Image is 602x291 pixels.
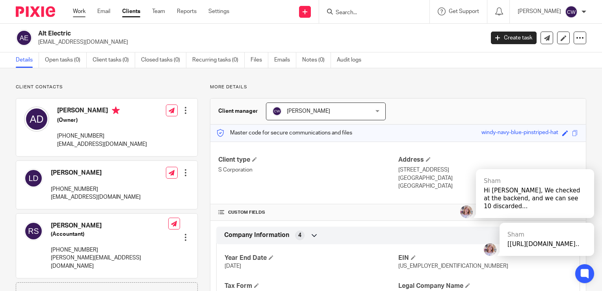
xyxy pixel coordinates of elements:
[481,129,558,138] div: windy-navy-blue-pinstriped-hat
[491,32,537,44] a: Create task
[45,52,87,68] a: Open tasks (0)
[274,52,296,68] a: Emails
[38,38,479,46] p: [EMAIL_ADDRESS][DOMAIN_NAME]
[57,140,147,148] p: [EMAIL_ADDRESS][DOMAIN_NAME]
[16,52,39,68] a: Details
[518,7,561,15] p: [PERSON_NAME]
[38,30,391,38] h2: Alt Electric
[73,7,85,15] a: Work
[272,106,282,116] img: svg%3E
[398,282,572,290] h4: Legal Company Name
[51,254,168,270] p: [PERSON_NAME][EMAIL_ADDRESS][DOMAIN_NAME]
[484,177,586,185] div: Sham
[218,209,398,216] h4: CUSTOM FIELDS
[16,6,55,17] img: Pixie
[57,106,147,116] h4: [PERSON_NAME]
[484,243,496,256] img: F1UrsVTexltsAZ4G4SKrkhzgDvE5jJpTdNj4TsgpCYClf3yFuOf8dN5FSSD325rTx73gOPpd2g9.png
[24,169,43,188] img: svg%3E
[302,52,331,68] a: Notes (0)
[507,231,586,239] div: Sham
[141,52,186,68] a: Closed tasks (0)
[93,52,135,68] a: Client tasks (0)
[218,107,258,115] h3: Client manager
[398,182,578,190] p: [GEOGRAPHIC_DATA]
[112,106,120,114] i: Primary
[225,263,241,269] span: [DATE]
[218,166,398,174] p: S Corporation
[398,254,572,262] h4: EIN
[216,129,352,137] p: Master code for secure communications and files
[24,222,43,241] img: svg%3E
[51,230,168,238] h5: (Accountant)
[122,7,140,15] a: Clients
[298,231,301,239] span: 4
[177,7,197,15] a: Reports
[192,52,245,68] a: Recurring tasks (0)
[398,156,578,164] h4: Address
[484,187,586,210] div: Hi [PERSON_NAME], We checked at the backend, and we can see 10 discarded...
[225,254,398,262] h4: Year End Date
[24,106,49,132] img: svg%3E
[16,30,32,46] img: svg%3E
[337,52,367,68] a: Audit logs
[51,169,141,177] h4: [PERSON_NAME]
[51,185,141,193] p: [PHONE_NUMBER]
[51,193,141,201] p: [EMAIL_ADDRESS][DOMAIN_NAME]
[225,282,398,290] h4: Tax Form
[398,166,578,174] p: [STREET_ADDRESS]
[460,205,473,218] img: F1UrsVTexltsAZ4G4SKrkhzgDvE5jJpTdNj4TsgpCYClf3yFuOf8dN5FSSD325rTx73gOPpd2g9.png
[335,9,406,17] input: Search
[398,263,508,269] span: [US_EMPLOYER_IDENTIFICATION_NUMBER]
[224,231,289,239] span: Company Information
[51,222,168,230] h4: [PERSON_NAME]
[57,132,147,140] p: [PHONE_NUMBER]
[251,52,268,68] a: Files
[208,7,229,15] a: Settings
[287,108,330,114] span: [PERSON_NAME]
[398,174,578,182] p: [GEOGRAPHIC_DATA]
[152,7,165,15] a: Team
[449,9,479,14] span: Get Support
[57,116,147,124] h5: (Owner)
[218,156,398,164] h4: Client type
[565,6,578,18] img: svg%3E
[97,7,110,15] a: Email
[16,84,198,90] p: Client contacts
[51,246,168,254] p: [PHONE_NUMBER]
[507,240,586,248] div: [[URL][DOMAIN_NAME]..
[210,84,586,90] p: More details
